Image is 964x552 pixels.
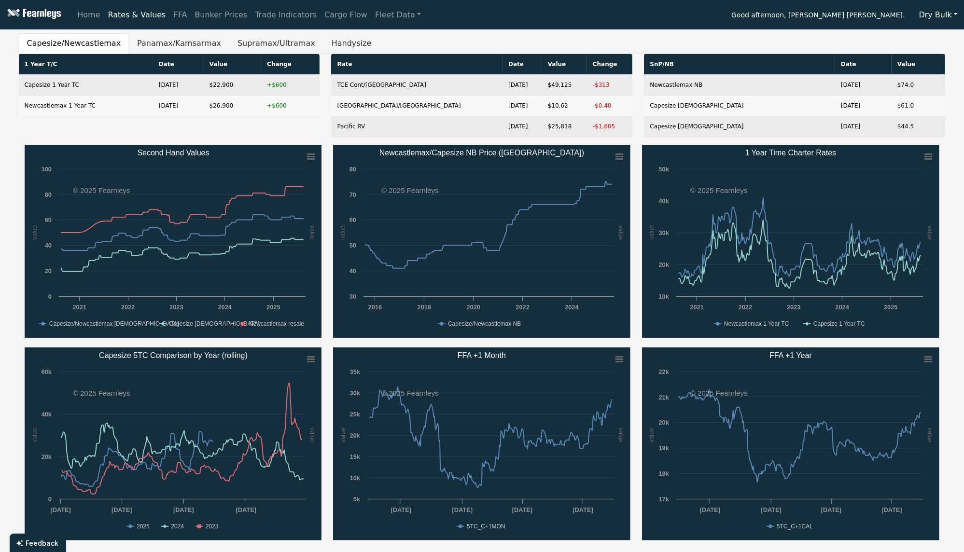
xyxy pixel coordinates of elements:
text: 2021 [72,304,86,311]
th: Value [542,54,587,75]
text: © 2025 Fearnleys [690,186,748,194]
a: Cargo Flow [321,5,371,25]
th: Value [204,54,262,75]
svg: 1 Year Time Charter Rates [642,145,939,338]
text: FFA +1 Month [458,351,506,359]
text: value [339,225,346,240]
td: $10.62 [542,96,587,116]
text: value [648,428,656,443]
td: [DATE] [153,75,204,96]
text: [DATE] [50,506,70,513]
text: 2025 [137,523,150,530]
text: FFA +1 Year [770,351,812,359]
td: $26,900 [204,96,262,116]
td: Capesize [DEMOGRAPHIC_DATA] [644,96,835,116]
text: 0 [48,293,51,300]
text: Newcastlemax/Capesize NB Price ([GEOGRAPHIC_DATA]) [379,149,584,157]
text: 50 [349,242,356,249]
text: 20k [41,453,52,460]
text: 30k [350,389,361,397]
text: Newcastlemax 1 Year TC [724,320,789,327]
a: Trade Indicators [251,5,321,25]
text: 80 [44,191,51,198]
text: [DATE] [236,506,256,513]
td: $61.0 [892,96,946,116]
text: 5k [353,496,361,503]
text: 80 [349,166,356,173]
text: 2018 [418,304,431,311]
text: © 2025 Fearnleys [690,389,748,397]
td: [DATE] [503,75,542,96]
text: Capesize 1 Year TC [813,320,865,327]
a: Bunker Prices [191,5,251,25]
td: $44.5 [892,116,946,137]
td: $74.0 [892,75,946,96]
text: 5TC_C+1CAL [777,523,813,530]
text: 10k [350,474,361,482]
button: Panamax/Kamsarmax [129,33,229,54]
text: 22k [659,368,670,375]
th: Change [587,54,633,75]
text: 2024 [565,304,579,311]
a: Home [73,5,104,25]
text: value [617,428,625,443]
text: 60k [41,368,52,375]
td: TCE Cont/[GEOGRAPHIC_DATA] [331,75,503,96]
text: Capesize [DEMOGRAPHIC_DATA] [169,320,260,327]
text: value [648,225,656,240]
td: Capesize 1 Year TC [19,75,153,96]
text: 2023 [205,523,218,530]
span: Good afternoon, [PERSON_NAME] [PERSON_NAME]. [731,8,905,24]
td: +$600 [261,96,320,116]
text: © 2025 Fearnleys [381,186,439,194]
text: [DATE] [452,506,473,513]
svg: Newcastlemax/Capesize NB Price (China) [333,145,630,338]
td: Pacific RV [331,116,503,137]
text: 17k [659,496,670,503]
text: 40 [44,242,51,249]
text: [DATE] [112,506,132,513]
text: 19k [659,444,670,452]
td: [DATE] [503,96,542,116]
text: [DATE] [573,506,593,513]
text: 60 [44,216,51,223]
text: value [309,428,316,443]
text: 0 [48,496,51,503]
text: 70 [349,191,356,198]
a: Fleet Data [371,5,425,25]
text: 40k [659,197,670,205]
text: 20k [659,261,670,268]
text: 100 [41,166,51,173]
text: 40 [349,267,356,275]
text: 2023 [787,304,801,311]
text: 30k [659,229,670,236]
svg: FFA +1 Year [642,347,939,540]
text: 2016 [368,304,382,311]
th: SnP/NB [644,54,835,75]
button: Handysize [323,33,380,54]
text: value [30,225,38,240]
th: Rate [331,54,503,75]
img: Fearnleys Logo [5,9,61,21]
svg: Second Hand Values [25,145,322,338]
text: [DATE] [173,506,194,513]
text: Newcastlemax resale [249,320,304,327]
td: -$1,605 [587,116,633,137]
td: Capesize [DEMOGRAPHIC_DATA] [644,116,835,137]
td: -$313 [587,75,633,96]
text: Capesize 5TC Comparison by Year (rolling) [99,351,248,359]
text: [DATE] [512,506,532,513]
text: 2024 [218,304,232,311]
text: 60 [349,216,356,223]
text: Second Hand Values [137,149,209,157]
text: value [30,428,38,443]
th: Date [153,54,204,75]
text: value [309,225,316,240]
text: 20 [44,267,51,275]
td: [DATE] [153,96,204,116]
a: FFA [170,5,191,25]
text: Capesize/Newcastlemax NB [448,320,521,327]
td: [DATE] [835,96,892,116]
text: 1 Year Time Charter Rates [745,149,837,157]
text: 20k [350,432,361,439]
